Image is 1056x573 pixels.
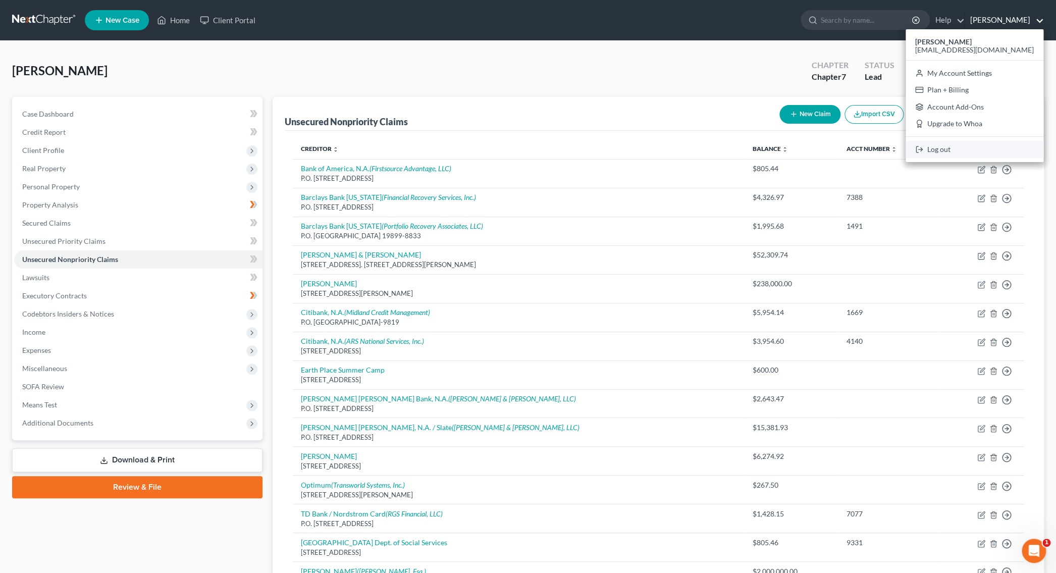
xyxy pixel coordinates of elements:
a: Account Add-Ons [906,98,1043,116]
button: New Claim [779,105,840,124]
a: [PERSON_NAME] [965,11,1043,29]
div: [STREET_ADDRESS][PERSON_NAME] [301,289,736,298]
a: Executory Contracts [14,287,262,305]
span: Unsecured Priority Claims [22,237,105,245]
i: (Financial Recovery Services, Inc.) [382,193,476,201]
div: P.O. [GEOGRAPHIC_DATA] 19899-8833 [301,231,736,241]
a: Log out [906,141,1043,158]
div: P.O. [STREET_ADDRESS] [301,433,736,442]
a: Upgrade to Whoa [906,116,1043,133]
i: unfold_more [333,146,339,152]
a: Credit Report [14,123,262,141]
span: 1 [1042,539,1050,547]
a: Plan + Billing [906,81,1043,98]
i: (ARS National Services, Inc.) [344,337,424,345]
div: [STREET_ADDRESS] [301,375,736,385]
div: 4140 [846,336,932,346]
div: $1,428.15 [753,509,830,519]
a: Earth Place Summer Camp [301,366,385,374]
a: Barclays Bank [US_STATE](Financial Recovery Services, Inc.) [301,193,476,201]
div: 7077 [846,509,932,519]
a: Lawsuits [14,269,262,287]
i: (Transworld Systems, Inc.) [331,481,405,489]
i: (Midland Credit Management) [344,308,430,317]
a: Unsecured Priority Claims [14,232,262,250]
div: $600.00 [753,365,830,375]
div: $52,309.74 [753,250,830,260]
div: Status [864,60,894,71]
div: [STREET_ADDRESS] [301,548,736,557]
a: Client Portal [195,11,260,29]
div: Lead [864,71,894,83]
span: Personal Property [22,182,80,191]
div: $2,643.47 [753,394,830,404]
i: ([PERSON_NAME] & [PERSON_NAME], LLC) [452,423,579,432]
strong: [PERSON_NAME] [915,37,972,46]
span: New Case [105,17,139,24]
i: (RGS Financial, LLC) [386,509,443,518]
i: unfold_more [782,146,788,152]
div: P.O. [STREET_ADDRESS] [301,202,736,212]
i: ([PERSON_NAME] & [PERSON_NAME], LLC) [448,394,576,403]
div: [PERSON_NAME] [906,29,1043,162]
div: $267.50 [753,480,830,490]
span: Miscellaneous [22,364,67,373]
div: P.O. [STREET_ADDRESS] [301,174,736,183]
a: Balance unfold_more [753,145,788,152]
span: [EMAIL_ADDRESS][DOMAIN_NAME] [915,45,1034,54]
div: Chapter [811,60,848,71]
i: unfold_more [890,146,896,152]
span: 7 [841,72,846,81]
div: 7388 [846,192,932,202]
span: Income [22,328,45,336]
a: Review & File [12,476,262,498]
div: [STREET_ADDRESS] [301,461,736,471]
a: TD Bank / Nordstrom Card(RGS Financial, LLC) [301,509,443,518]
span: Credit Report [22,128,66,136]
div: $1,995.68 [753,221,830,231]
span: Client Profile [22,146,64,154]
div: Unsecured Nonpriority Claims [285,116,408,128]
div: P.O. [STREET_ADDRESS] [301,404,736,413]
span: Means Test [22,400,57,409]
a: Bank of America, N.A.(Firstsource Advantage, LLC) [301,164,451,173]
span: Executory Contracts [22,291,87,300]
i: (Firstsource Advantage, LLC) [369,164,451,173]
div: [STREET_ADDRESS] [301,346,736,356]
a: Optimum(Transworld Systems, Inc.) [301,481,405,489]
div: $15,381.93 [753,423,830,433]
a: [PERSON_NAME] & [PERSON_NAME] [301,250,421,259]
span: Lawsuits [22,273,49,282]
a: Barclays Bank [US_STATE](Portfolio Recovery Associates, LLC) [301,222,483,230]
a: Citibank, N.A.(ARS National Services, Inc.) [301,337,424,345]
a: Download & Print [12,448,262,472]
span: SOFA Review [22,382,64,391]
div: $6,274.92 [753,451,830,461]
a: Creditor unfold_more [301,145,339,152]
div: $805.46 [753,538,830,548]
div: P.O. [STREET_ADDRESS] [301,519,736,529]
div: 1491 [846,221,932,231]
a: Citibank, N.A.(Midland Credit Management) [301,308,430,317]
a: [PERSON_NAME] [301,279,357,288]
div: [STREET_ADDRESS]. [STREET_ADDRESS][PERSON_NAME] [301,260,736,270]
div: $238,000.00 [753,279,830,289]
div: $5,954.14 [753,307,830,318]
a: Home [152,11,195,29]
div: $3,954.60 [753,336,830,346]
a: Secured Claims [14,214,262,232]
a: Property Analysis [14,196,262,214]
span: Property Analysis [22,200,78,209]
a: Help [930,11,964,29]
div: P.O. [GEOGRAPHIC_DATA]-9819 [301,318,736,327]
div: $805.44 [753,164,830,174]
div: 9331 [846,538,932,548]
a: Case Dashboard [14,105,262,123]
a: My Account Settings [906,65,1043,82]
iframe: Intercom live chat [1022,539,1046,563]
span: Expenses [22,346,51,354]
span: [PERSON_NAME] [12,63,108,78]
a: SOFA Review [14,378,262,396]
span: Secured Claims [22,219,71,227]
span: Codebtors Insiders & Notices [22,309,114,318]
